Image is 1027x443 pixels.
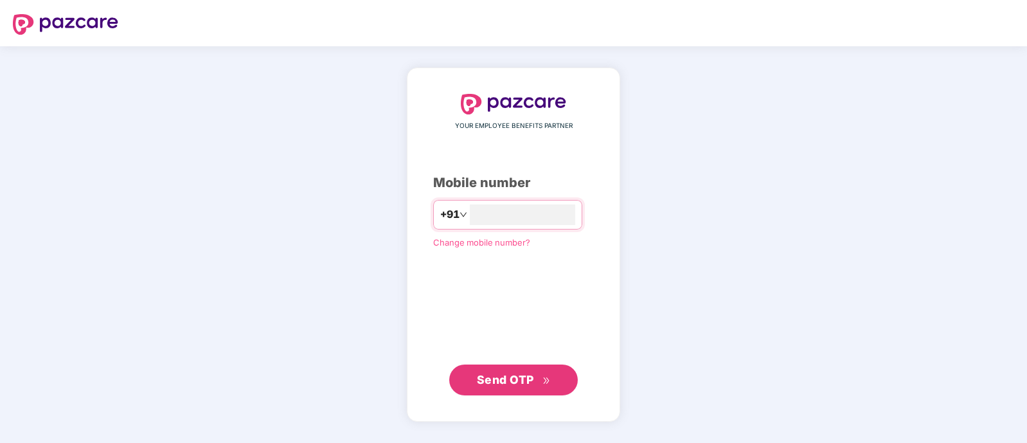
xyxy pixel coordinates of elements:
[440,206,460,222] span: +91
[477,373,534,386] span: Send OTP
[542,377,551,385] span: double-right
[460,211,467,219] span: down
[433,173,594,193] div: Mobile number
[449,365,578,395] button: Send OTPdouble-right
[433,237,530,248] a: Change mobile number?
[455,121,573,131] span: YOUR EMPLOYEE BENEFITS PARTNER
[13,14,118,35] img: logo
[461,94,566,114] img: logo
